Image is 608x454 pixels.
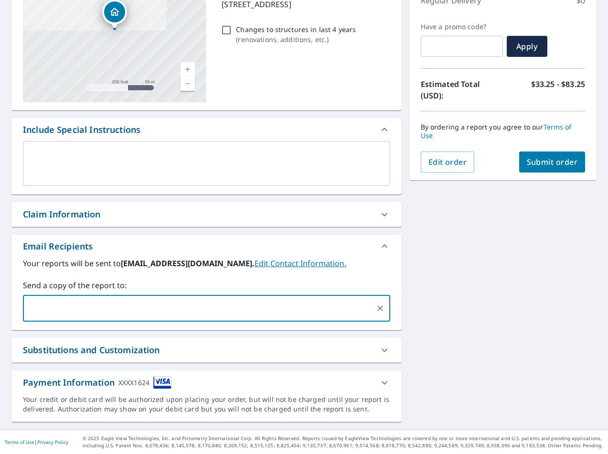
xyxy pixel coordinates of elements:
[37,439,68,445] a: Privacy Policy
[121,258,255,269] b: [EMAIL_ADDRESS][DOMAIN_NAME].
[531,78,585,101] p: $33.25 - $83.25
[23,395,390,414] div: Your credit or debit card will be authorized upon placing your order, but will not be charged unt...
[11,235,402,258] div: Email Recipients
[514,41,540,52] span: Apply
[23,280,390,291] label: Send a copy of the report to:
[421,22,503,31] label: Have a promo code?
[23,208,101,221] div: Claim Information
[236,34,356,44] p: ( renovations, additions, etc. )
[181,62,195,76] a: Current Level 17, Zoom In
[23,344,160,357] div: Substitutions and Customization
[507,36,547,57] button: Apply
[11,370,402,395] div: Payment InformationXXXX1624cardImage
[23,376,171,389] div: Payment Information
[373,302,387,315] button: Clear
[11,118,402,141] div: Include Special Instructions
[11,338,402,362] div: Substitutions and Customization
[421,123,585,140] p: By ordering a report you agree to our
[421,151,475,173] button: Edit order
[153,376,171,389] img: cardImage
[519,151,586,173] button: Submit order
[23,240,93,253] div: Email Recipients
[5,439,34,445] a: Terms of Use
[23,123,140,136] div: Include Special Instructions
[428,157,467,167] span: Edit order
[236,24,356,34] p: Changes to structures in last 4 years
[11,202,402,227] div: Claim Information
[118,376,149,389] div: XXXX1624
[527,157,578,167] span: Submit order
[23,258,390,269] label: Your reports will be sent to
[5,439,68,445] p: |
[83,435,603,449] p: © 2025 Eagle View Technologies, Inc. and Pictometry International Corp. All Rights Reserved. Repo...
[421,122,572,140] a: Terms of Use
[255,258,346,269] a: EditContactInfo
[181,76,195,91] a: Current Level 17, Zoom Out
[421,78,503,101] p: Estimated Total (USD):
